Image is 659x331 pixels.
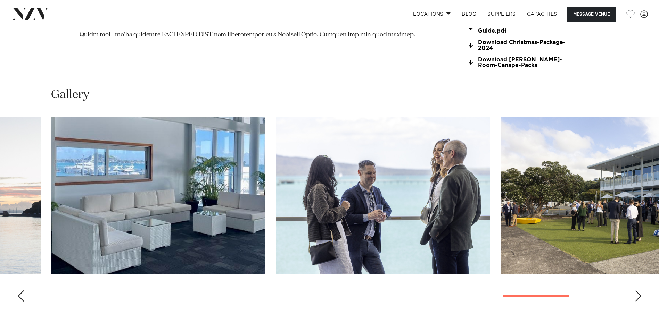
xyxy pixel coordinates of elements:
swiper-slide: 18 / 21 [51,117,265,274]
swiper-slide: 19 / 21 [276,117,490,274]
a: SUPPLIERS [482,7,521,22]
a: BLOG [456,7,482,22]
a: Download Christmas-Package-2024 [467,40,580,51]
h2: Gallery [51,87,89,103]
img: nzv-logo.png [11,8,49,20]
button: Message Venue [567,7,616,22]
a: Capacities [521,7,563,22]
a: Download [PERSON_NAME]-Room-Canape-Packa [467,57,580,69]
a: Download HMSC_Akarana Wedding Guide.pdf [467,22,580,34]
a: Locations [407,7,456,22]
